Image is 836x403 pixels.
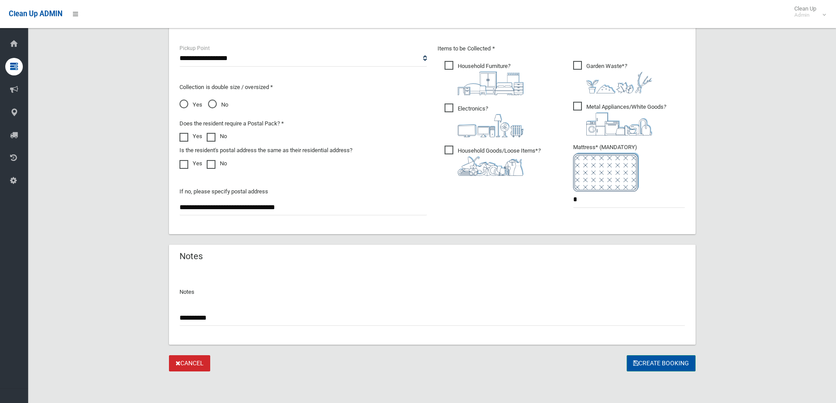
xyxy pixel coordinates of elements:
[573,61,652,93] span: Garden Waste*
[208,100,228,110] span: No
[586,112,652,136] img: 36c1b0289cb1767239cdd3de9e694f19.png
[445,103,524,137] span: Electronics
[586,63,652,93] i: ?
[573,102,666,136] span: Metal Appliances/White Goods
[627,355,696,371] button: Create Booking
[573,144,685,192] span: Mattress* (MANDATORY)
[207,158,227,169] label: No
[586,103,666,136] i: ?
[207,131,227,142] label: No
[790,5,825,18] span: Clean Up
[458,63,524,95] i: ?
[179,100,202,110] span: Yes
[445,146,541,176] span: Household Goods/Loose Items*
[169,355,210,371] a: Cancel
[458,105,524,137] i: ?
[438,43,685,54] p: Items to be Collected *
[573,153,639,192] img: e7408bece873d2c1783593a074e5cb2f.png
[458,156,524,176] img: b13cc3517677393f34c0a387616ef184.png
[179,82,427,93] p: Collection is double size / oversized *
[458,114,524,137] img: 394712a680b73dbc3d2a6a3a7ffe5a07.png
[179,287,685,297] p: Notes
[179,158,202,169] label: Yes
[458,147,541,176] i: ?
[9,10,62,18] span: Clean Up ADMIN
[169,248,213,265] header: Notes
[586,71,652,93] img: 4fd8a5c772b2c999c83690221e5242e0.png
[458,71,524,95] img: aa9efdbe659d29b613fca23ba79d85cb.png
[179,186,268,197] label: If no, please specify postal address
[179,145,352,156] label: Is the resident's postal address the same as their residential address?
[179,118,284,129] label: Does the resident require a Postal Pack? *
[179,131,202,142] label: Yes
[794,12,816,18] small: Admin
[445,61,524,95] span: Household Furniture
